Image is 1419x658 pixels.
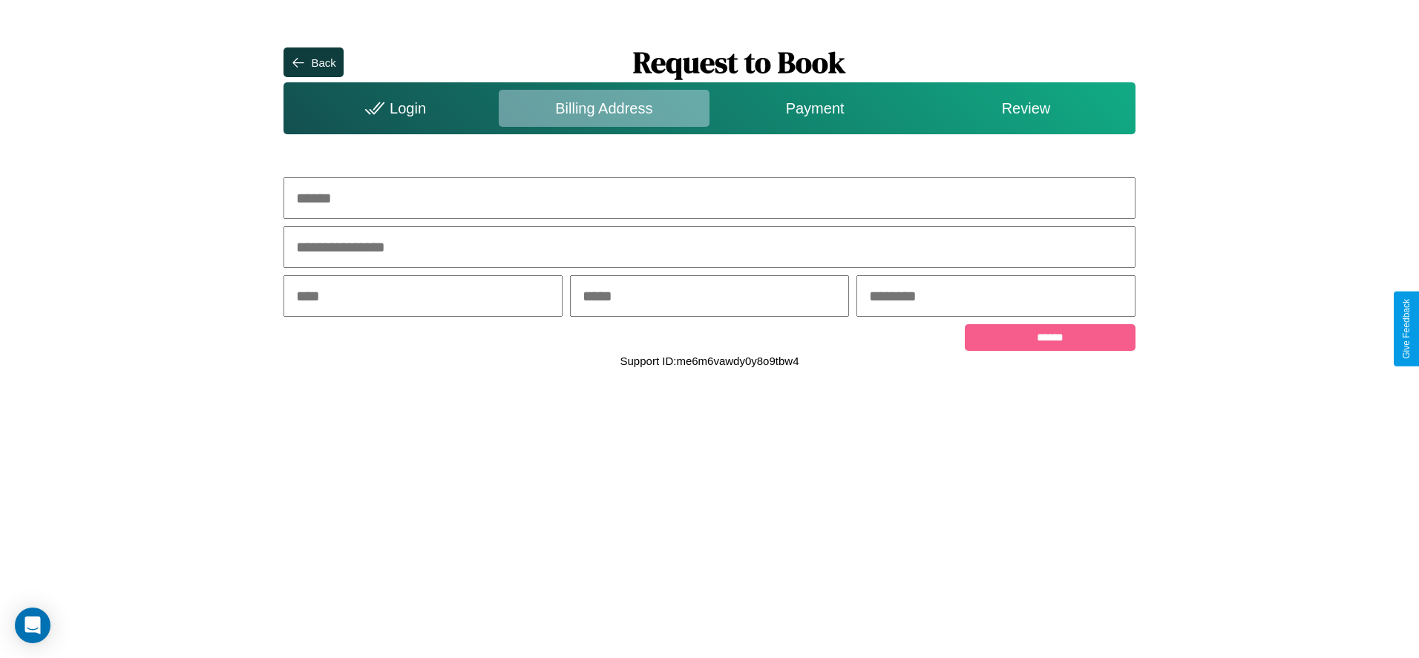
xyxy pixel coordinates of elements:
div: Review [920,90,1131,127]
div: Payment [709,90,920,127]
p: Support ID: me6m6vawdy0y8o9tbw4 [620,351,799,371]
div: Open Intercom Messenger [15,608,50,643]
div: Give Feedback [1401,299,1412,359]
button: Back [284,47,343,77]
div: Billing Address [499,90,709,127]
h1: Request to Book [344,42,1135,82]
div: Login [287,90,498,127]
div: Back [311,56,335,69]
